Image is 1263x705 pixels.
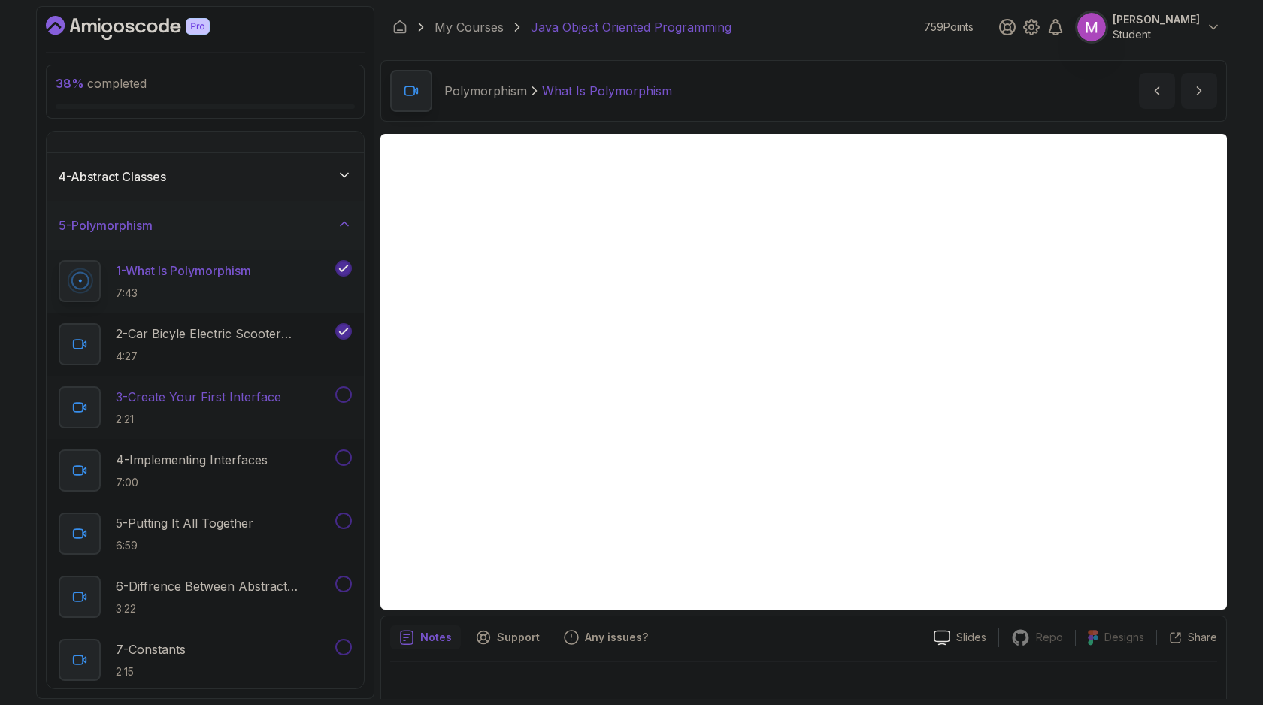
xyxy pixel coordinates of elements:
p: 1 - What Is Polymorphism [116,262,251,280]
p: 5 - Putting It All Together [116,514,253,532]
p: Repo [1036,630,1063,645]
a: Dashboard [46,16,244,40]
p: What Is Polymorphism [542,82,672,100]
p: 4:27 [116,349,332,364]
button: 5-Polymorphism [47,201,364,250]
span: completed [56,76,147,91]
button: 6-Diffrence Between Abstract Classes And Interfaces3:22 [59,576,352,618]
p: 3:22 [116,601,332,616]
button: user profile image[PERSON_NAME]Student [1077,12,1221,42]
p: Share [1188,630,1217,645]
p: 7 - Constants [116,640,186,658]
a: Dashboard [392,20,407,35]
button: previous content [1139,73,1175,109]
p: 3 - Create Your First Interface [116,388,281,406]
p: 759 Points [924,20,974,35]
p: 6:59 [116,538,253,553]
p: 7:43 [116,286,251,301]
iframe: 1 - What is Polymorphism [380,134,1227,610]
button: Support button [467,625,549,649]
button: 4-Implementing Interfaces7:00 [59,449,352,492]
button: 4-Abstract Classes [47,153,364,201]
button: 1-What Is Polymorphism7:43 [59,260,352,302]
a: My Courses [435,18,504,36]
button: Share [1156,630,1217,645]
button: 3-Create Your First Interface2:21 [59,386,352,428]
button: 2-Car Bicyle Electric Scooter Example4:27 [59,323,352,365]
p: Notes [420,630,452,645]
p: 7:00 [116,475,268,490]
span: 38 % [56,76,84,91]
p: Polymorphism [444,82,527,100]
img: user profile image [1077,13,1106,41]
p: 6 - Diffrence Between Abstract Classes And Interfaces [116,577,332,595]
button: Feedback button [555,625,657,649]
p: Support [497,630,540,645]
p: 2:15 [116,664,186,679]
h3: 4 - Abstract Classes [59,168,166,186]
button: 7-Constants2:15 [59,639,352,681]
p: Java Object Oriented Programming [531,18,731,36]
p: Designs [1104,630,1144,645]
button: notes button [390,625,461,649]
p: 4 - Implementing Interfaces [116,451,268,469]
button: 5-Putting It All Together6:59 [59,513,352,555]
p: Student [1113,27,1200,42]
a: Slides [922,630,998,646]
p: 2 - Car Bicyle Electric Scooter Example [116,325,332,343]
p: Slides [956,630,986,645]
button: next content [1181,73,1217,109]
p: 2:21 [116,412,281,427]
p: [PERSON_NAME] [1113,12,1200,27]
p: Any issues? [585,630,648,645]
h3: 5 - Polymorphism [59,216,153,234]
